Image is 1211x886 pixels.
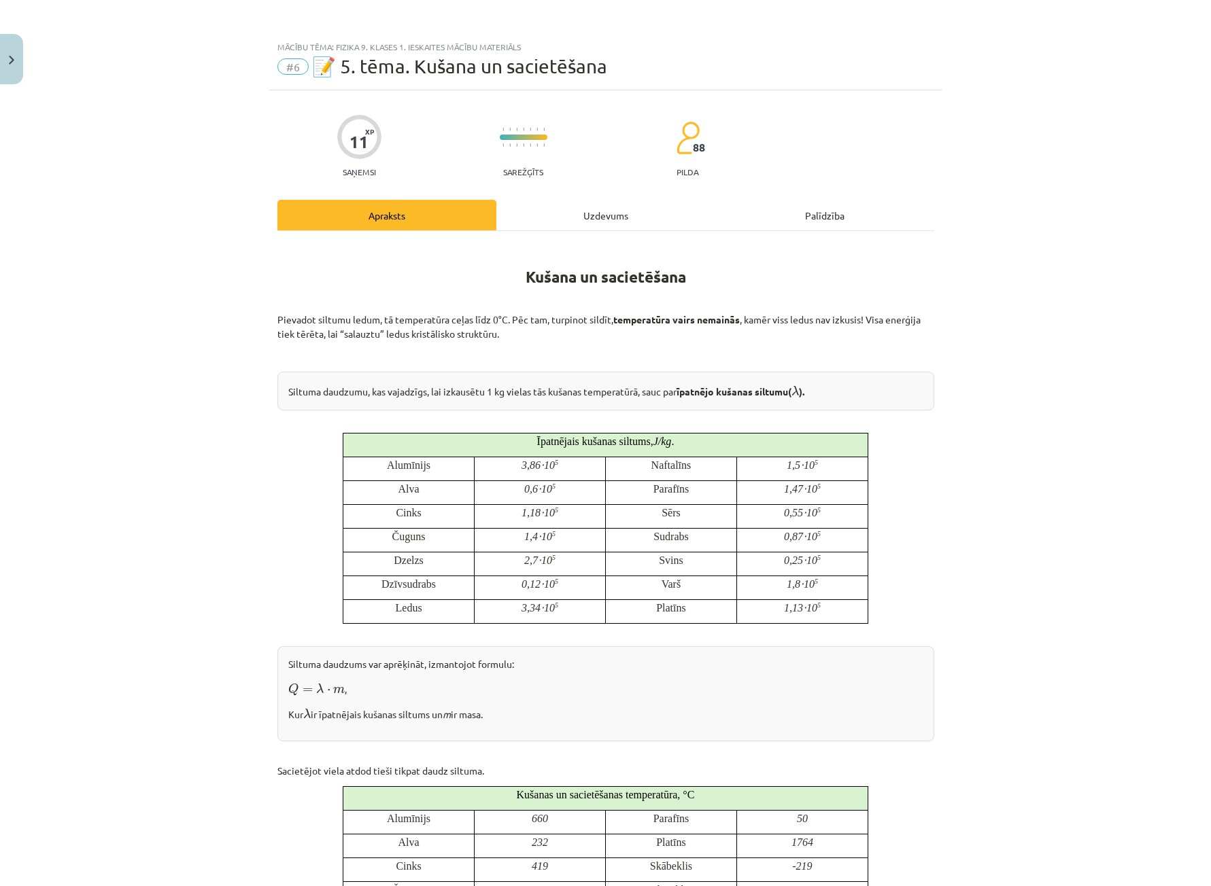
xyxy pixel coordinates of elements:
span: = [303,688,313,693]
span: XP [365,128,374,135]
: 0,6⋅ [524,483,541,495]
img: icon-short-line-57e1e144782c952c97e751825c79c345078a6d821885a25fce030b3d8c18986b.svg [543,128,545,131]
: 10 [541,554,552,566]
: , [651,436,653,447]
: 3,34⋅ [522,602,544,614]
sup: 5 [552,530,556,537]
: 10 [544,459,555,471]
em: m [443,708,451,720]
sup: 5 [555,506,558,514]
: 1,4⋅ [524,531,541,542]
: 10 [806,507,817,518]
img: icon-short-line-57e1e144782c952c97e751825c79c345078a6d821885a25fce030b3d8c18986b.svg [502,128,504,131]
: / [658,436,661,447]
p: Sarežģīts [503,167,543,177]
img: icon-short-line-57e1e144782c952c97e751825c79c345078a6d821885a25fce030b3d8c18986b.svg [509,128,511,131]
p: pilda [677,167,698,177]
img: icon-short-line-57e1e144782c952c97e751825c79c345078a6d821885a25fce030b3d8c18986b.svg [536,143,538,147]
span: 88 [693,141,705,154]
: 1,18⋅ [522,507,544,518]
span: Varš [662,578,681,590]
: 219 [796,860,813,872]
: 10 [804,459,815,471]
span: λ [303,709,311,719]
: kg [661,436,671,447]
: - [792,860,796,872]
span: Platīns [656,836,686,848]
img: icon-short-line-57e1e144782c952c97e751825c79c345078a6d821885a25fce030b3d8c18986b.svg [509,143,511,147]
: 10 [544,578,555,590]
: 1,8⋅ [787,578,804,590]
strong: ( ). [788,385,804,397]
strong: Kušana un sacietēšana [526,267,686,287]
div: Apraksts [277,200,496,230]
p: Pievadot siltumu ledum, tā temperatūra ceļas līdz 0°C. Pēc tam, turpinot sildīt, , kamēr viss led... [277,313,934,341]
span: Alva [398,483,420,495]
span: #6 [277,58,309,75]
: 10 [544,507,555,518]
span: 📝 5. tēma. Kušana un sacietēšana [312,55,607,77]
sup: 5 [552,554,556,561]
: 10 [804,578,815,590]
: 3,86⋅ [522,459,544,471]
p: Kur ir īpatnējais kušanas siltums un ir masa. [288,705,923,722]
sup: 5 [817,506,821,514]
: 660 [532,813,548,824]
: 50 [797,813,808,824]
p: , [288,679,923,696]
: 1,47⋅ [784,483,806,495]
p: Siltuma daudzums var aprēķināt, izmantojot formulu: [288,657,923,671]
div: Palīdzība [715,200,934,230]
sup: 5 [815,459,818,466]
span: Skābeklis [650,860,692,872]
img: icon-short-line-57e1e144782c952c97e751825c79c345078a6d821885a25fce030b3d8c18986b.svg [523,143,524,147]
span: Kušanas un sacietēšanas temperatūra, °C [517,789,695,800]
span: Svins [659,554,683,566]
: 10 [806,483,817,495]
img: icon-short-line-57e1e144782c952c97e751825c79c345078a6d821885a25fce030b3d8c18986b.svg [523,128,524,131]
: 1,13⋅ [784,602,806,614]
: 0,25⋅ [784,554,806,566]
span: Cinks [396,507,421,518]
: 0,87⋅ [784,531,806,542]
img: icon-short-line-57e1e144782c952c97e751825c79c345078a6d821885a25fce030b3d8c18986b.svg [530,143,531,147]
img: students-c634bb4e5e11cddfef0936a35e636f08e4e9abd3cc4e673bd6f9a4125e45ecb1.svg [676,121,700,155]
span: Sudrabs [653,531,689,542]
img: icon-short-line-57e1e144782c952c97e751825c79c345078a6d821885a25fce030b3d8c18986b.svg [543,143,545,147]
span: . [671,436,674,447]
span: Platīns [656,602,686,614]
span: Čuguns [392,531,426,542]
div: Siltuma daudzumu, kas vajadzīgs, lai izkausētu 1 kg vielas tās kušanas temperatūrā, sauc par [277,372,934,410]
sup: 5 [555,578,558,585]
img: icon-short-line-57e1e144782c952c97e751825c79c345078a6d821885a25fce030b3d8c18986b.svg [516,128,517,131]
img: icon-short-line-57e1e144782c952c97e751825c79c345078a6d821885a25fce030b3d8c18986b.svg [502,143,504,147]
div: Uzdevums [496,200,715,230]
span: m [333,687,345,694]
span: Ledus [396,602,422,614]
: J [653,436,658,447]
b: īpatnējo kušanas siltumu [677,385,788,397]
span: Cinks [396,860,421,872]
: 10 [806,531,817,542]
: 232 [532,836,548,848]
span: Īpatnējais kušanas siltums [537,436,651,447]
: 1,5⋅ [787,459,804,471]
sup: 5 [817,601,821,609]
sup: 5 [555,459,558,466]
img: icon-close-lesson-0947bae3869378f0d4975bcd49f059093ad1ed9edebbc8119c70593378902aed.svg [9,56,14,65]
span: Naftalīns [651,459,692,471]
span: Alva [398,836,420,848]
: 10 [806,602,817,614]
: 10 [806,554,817,566]
: 10 [541,531,552,542]
div: Mācību tēma: Fizika 9. klases 1. ieskaites mācību materiāls [277,42,934,52]
span: Parafīns [653,813,689,824]
sup: 5 [817,554,821,561]
sup: 5 [815,578,818,585]
: 10 [544,602,555,614]
span: ⋅ [327,689,330,693]
span: Parafīns [653,483,689,495]
: 10 [541,483,552,495]
span: Alumīnijs [387,459,430,471]
sup: 5 [817,530,821,537]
